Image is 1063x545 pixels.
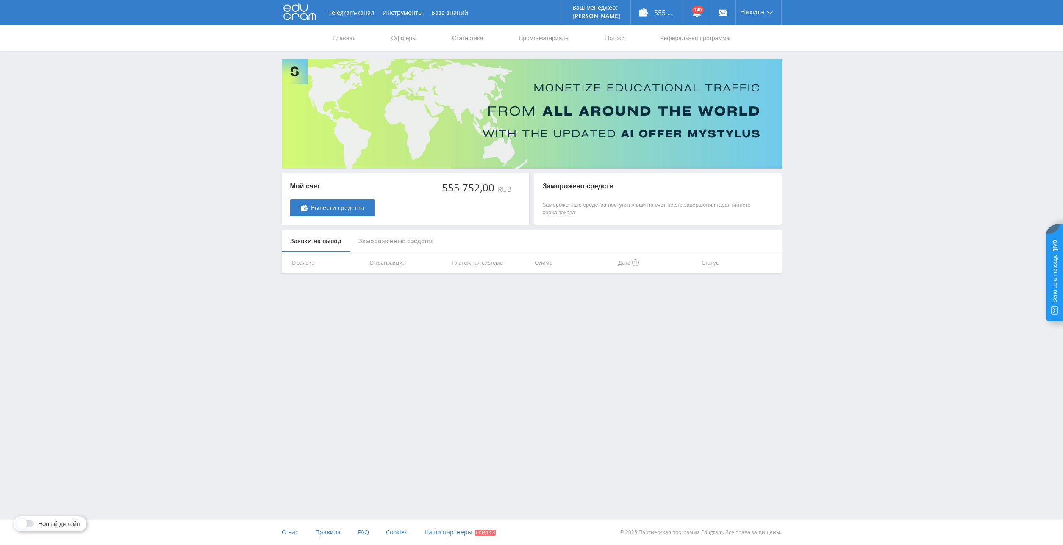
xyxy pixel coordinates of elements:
[365,252,448,274] th: ID транзакции
[282,230,350,252] div: Заявки на вывод
[441,182,496,194] div: 555 752,00
[282,59,782,169] img: Banner
[536,520,781,545] div: © 2025 Партнёрская программа Edugram. Все права защищены.
[475,530,496,536] span: Скидки
[543,201,756,216] p: Замороженные средства поступят к вам на счет после завершения гарантийного срока заказа
[448,252,532,274] th: Платежная система
[315,520,341,545] a: Правила
[290,199,375,216] a: Вывести средства
[311,205,364,211] span: Вывести средства
[391,25,418,51] a: Офферы
[659,25,731,51] a: Реферальная программа
[518,25,570,51] a: Промо-материалы
[425,520,496,545] a: Наши партнеры Скидки
[740,8,764,15] span: Никита
[358,528,369,536] span: FAQ
[350,230,442,252] div: Замороженные средства
[386,528,408,536] span: Cookies
[572,13,620,19] p: [PERSON_NAME]
[572,4,620,11] p: Ваш менеджер:
[425,528,472,536] span: Наши партнеры
[282,252,365,274] th: ID заявки
[604,25,625,51] a: Потоки
[615,252,698,274] th: Дата
[531,252,615,274] th: Сумма
[496,185,512,193] div: RUB
[698,252,782,274] th: Статус
[358,520,369,545] a: FAQ
[451,25,484,51] a: Статистика
[282,520,298,545] a: О нас
[290,182,375,191] p: Мой счет
[315,528,341,536] span: Правила
[282,528,298,536] span: О нас
[543,182,756,191] p: Заморожено средств
[38,520,80,527] span: Новый дизайн
[386,520,408,545] a: Cookies
[333,25,357,51] a: Главная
